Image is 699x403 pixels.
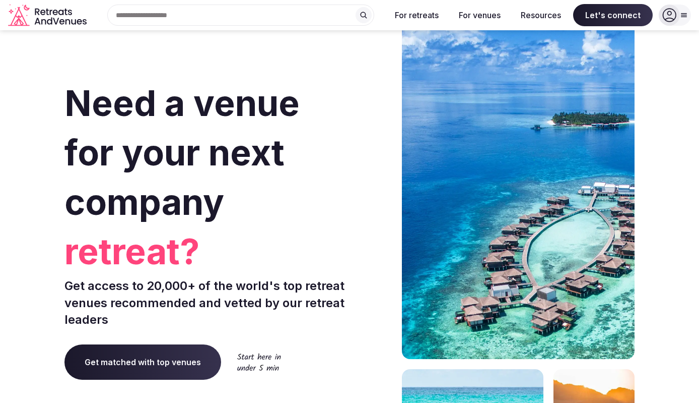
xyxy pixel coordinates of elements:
p: Get access to 20,000+ of the world's top retreat venues recommended and vetted by our retreat lea... [64,277,345,328]
a: Visit the homepage [8,4,89,27]
button: Resources [513,4,569,26]
span: Let's connect [573,4,653,26]
img: Start here in under 5 min [237,353,281,371]
svg: Retreats and Venues company logo [8,4,89,27]
a: Get matched with top venues [64,344,221,380]
span: Need a venue for your next company [64,82,300,223]
button: For retreats [387,4,447,26]
button: For venues [451,4,509,26]
span: retreat? [64,227,345,276]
